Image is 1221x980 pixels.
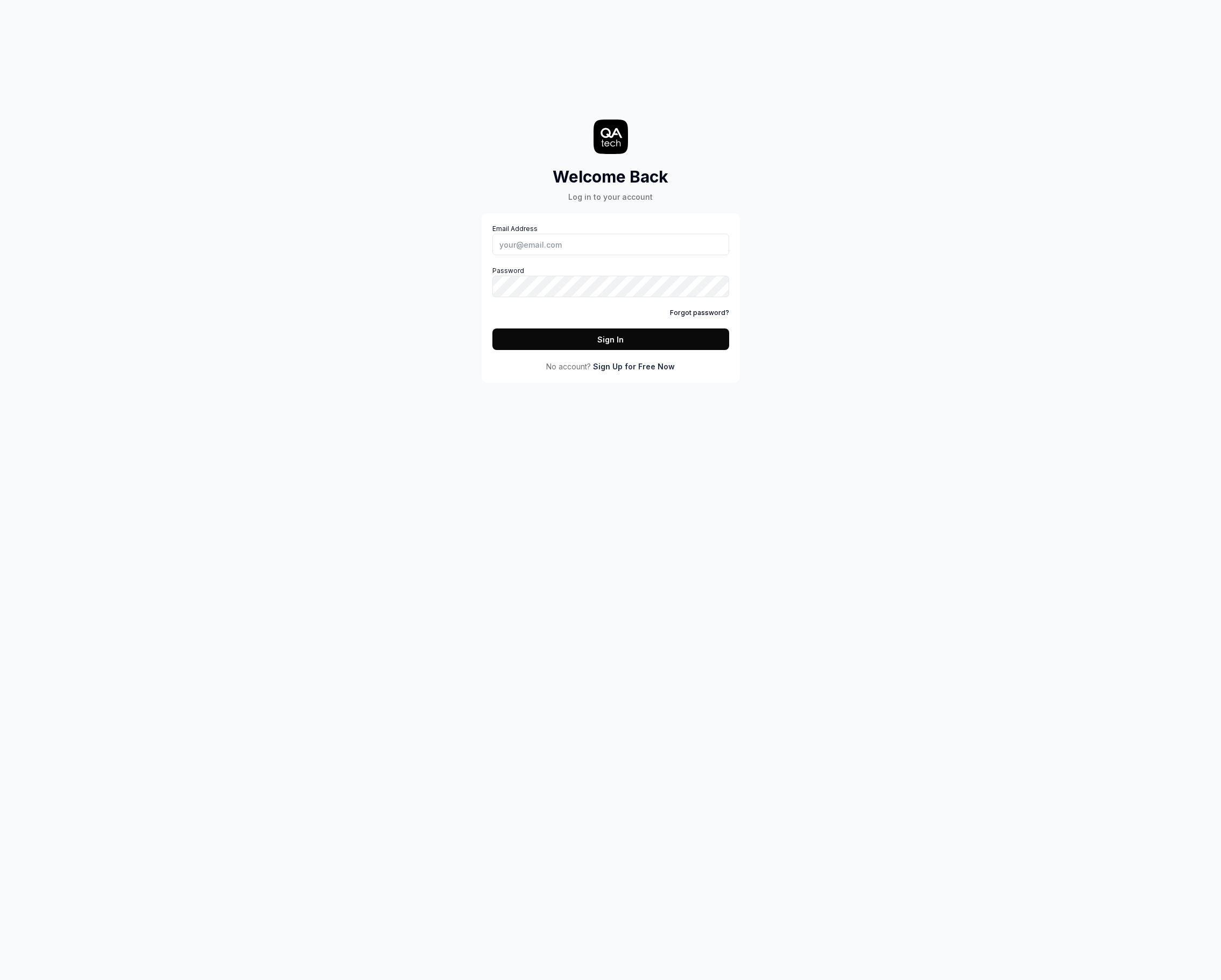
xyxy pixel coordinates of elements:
[492,328,729,350] button: Sign In
[553,165,668,189] h2: Welcome Back
[492,266,729,297] label: Password
[492,234,729,255] input: Email Address
[546,361,591,372] span: No account?
[670,308,729,318] a: Forgot password?
[492,276,729,297] input: Password
[553,191,668,202] div: Log in to your account
[492,224,729,255] label: Email Address
[593,361,675,372] a: Sign Up for Free Now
